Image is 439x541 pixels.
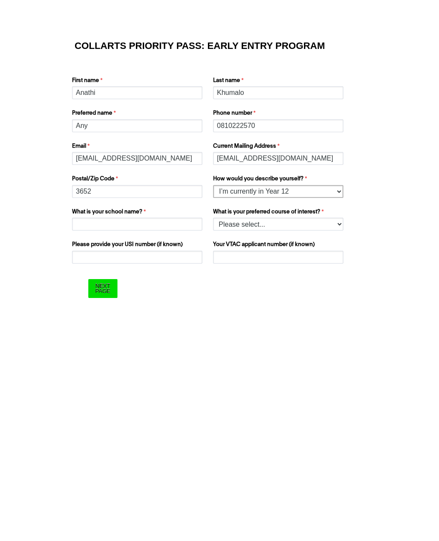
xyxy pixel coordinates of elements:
[72,218,202,231] input: What is your school name?
[213,240,346,251] label: Your VTAC applicant number (if known)
[72,185,202,198] input: Postal/Zip Code
[213,152,343,165] input: Current Mailing Address
[213,251,343,264] input: Your VTAC applicant number (if known)
[72,86,202,99] input: First name
[72,119,202,132] input: Preferred name
[72,175,204,185] label: Postal/Zip Code
[75,42,364,50] h1: COLLARTS PRIORITY PASS: EARLY ENTRY PROGRAM
[72,109,204,119] label: Preferred name
[213,119,343,132] input: Phone number
[213,185,343,198] select: How would you describe yourself?
[213,208,346,218] label: What is your preferred course of interest?
[72,152,202,165] input: Email
[213,109,346,119] label: Phone number
[72,76,204,87] label: First name
[213,142,346,152] label: Current Mailing Address
[72,240,204,251] label: Please provide your USI number (if known)
[72,142,204,152] label: Email
[72,208,204,218] label: What is your school name?
[213,76,346,87] label: Last name
[213,86,343,99] input: Last name
[72,251,202,264] input: Please provide your USI number (if known)
[213,218,343,231] select: What is your preferred course of interest?
[213,175,346,185] label: How would you describe yourself?
[88,279,117,298] input: Next Page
